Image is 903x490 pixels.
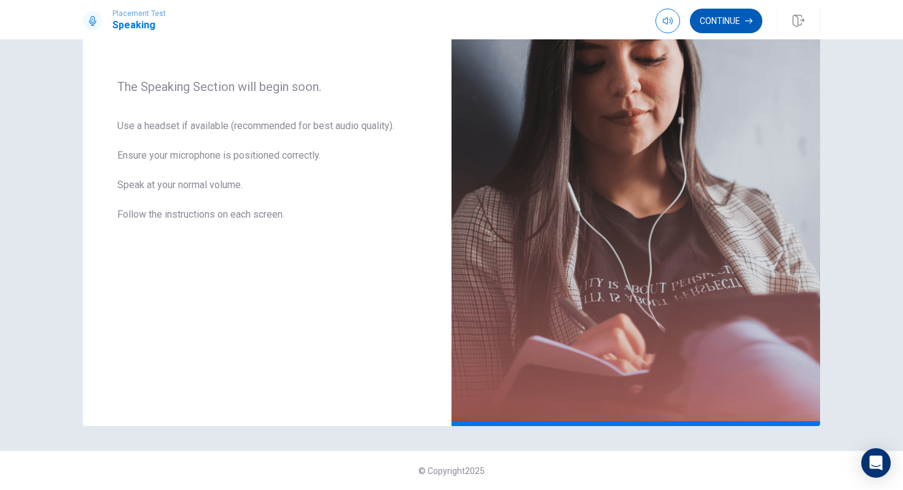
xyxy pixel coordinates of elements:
[112,9,166,18] span: Placement Test
[418,466,485,476] span: © Copyright 2025
[117,119,417,237] span: Use a headset if available (recommended for best audio quality). Ensure your microphone is positi...
[117,79,417,94] span: The Speaking Section will begin soon.
[690,9,762,33] button: Continue
[861,448,891,478] div: Open Intercom Messenger
[112,18,166,33] h1: Speaking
